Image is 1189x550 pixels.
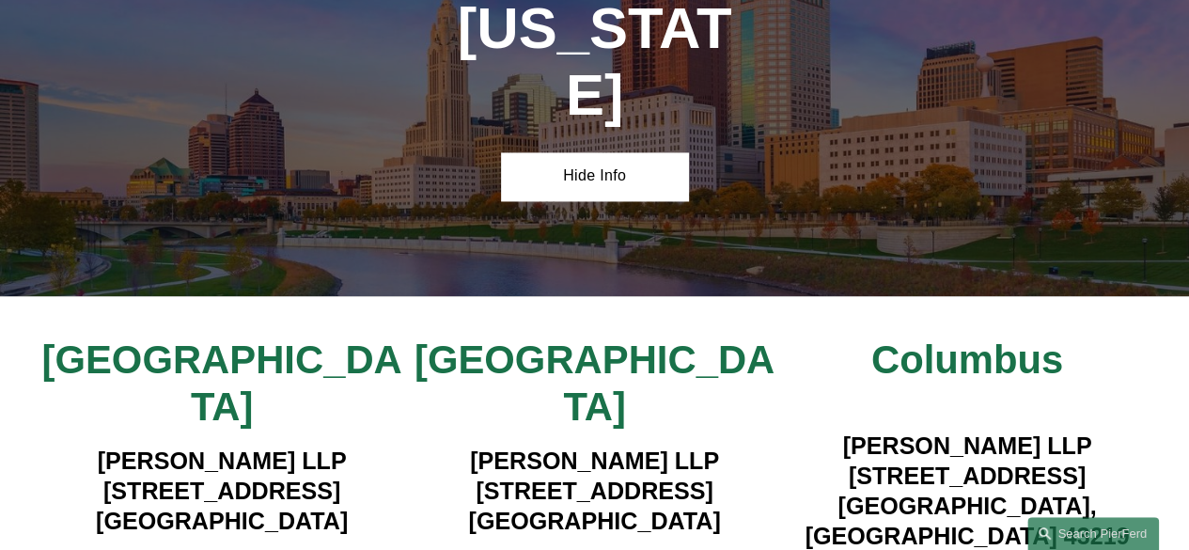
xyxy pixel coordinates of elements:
h4: [PERSON_NAME] LLP [STREET_ADDRESS] [GEOGRAPHIC_DATA] [36,446,408,536]
span: Columbus [871,337,1063,381]
a: Search this site [1027,517,1159,550]
h4: [PERSON_NAME] LLP [STREET_ADDRESS] [GEOGRAPHIC_DATA] [408,446,780,536]
h4: [PERSON_NAME] LLP [STREET_ADDRESS] [GEOGRAPHIC_DATA], [GEOGRAPHIC_DATA] 43219 [781,431,1153,550]
a: Hide Info [501,152,687,200]
span: [GEOGRAPHIC_DATA] [415,337,774,429]
span: [GEOGRAPHIC_DATA] [42,337,402,429]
